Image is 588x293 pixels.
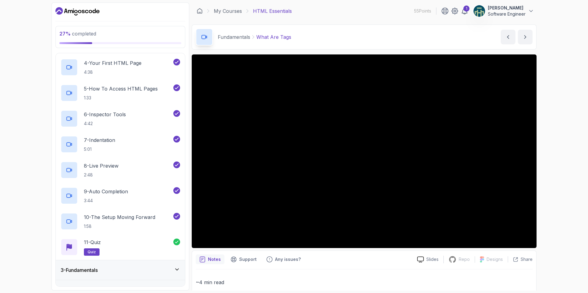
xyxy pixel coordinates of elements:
[61,239,180,256] button: 11-Quizquiz
[84,59,141,67] p: 4 - Your First HTML Page
[84,223,155,229] p: 1:58
[521,256,533,262] p: Share
[208,256,221,262] p: Notes
[84,172,119,178] p: 2:48
[488,5,526,11] p: [PERSON_NAME]
[84,69,141,75] p: 4:38
[197,8,203,14] a: Dashboard
[518,30,533,44] button: next content
[461,7,468,15] a: 1
[84,146,115,152] p: 5:01
[84,85,158,92] p: 5 - How To Access HTML Pages
[59,31,71,37] span: 27 %
[61,110,180,127] button: 6-Inspector Tools4:42
[508,256,533,262] button: Share
[412,256,443,263] a: Slides
[84,188,128,195] p: 9 - Auto Completion
[196,278,533,287] p: ~4 min read
[84,239,101,246] p: 11 - Quiz
[227,254,260,264] button: Support button
[61,161,180,179] button: 8-Live Preview2:48
[84,198,128,204] p: 3:44
[61,213,180,230] button: 10-The Setup Moving Forward1:58
[84,213,155,221] p: 10 - The Setup Moving Forward
[414,8,431,14] p: 55 Points
[61,84,180,102] button: 5-How To Access HTML Pages1:33
[473,5,485,17] img: user profile image
[501,30,515,44] button: previous content
[459,256,470,262] p: Repo
[256,33,291,41] p: What Are Tags
[84,111,126,118] p: 6 - Inspector Tools
[55,6,100,16] a: Dashboard
[61,266,98,274] h3: 3 - Fundamentals
[61,187,180,204] button: 9-Auto Completion3:44
[61,59,180,76] button: 4-Your First HTML Page4:38
[61,136,180,153] button: 7-Indentation5:01
[487,256,503,262] p: Designs
[84,136,115,144] p: 7 - Indentation
[84,162,119,169] p: 8 - Live Preview
[88,250,96,254] span: quiz
[196,254,224,264] button: notes button
[239,256,257,262] p: Support
[463,6,469,12] div: 1
[275,256,301,262] p: Any issues?
[473,5,534,17] button: user profile image[PERSON_NAME]Software Engineer
[84,121,126,127] p: 4:42
[488,11,526,17] p: Software Engineer
[59,31,96,37] span: completed
[192,54,537,248] iframe: 1 - What Are Tags.cmproj
[84,95,158,101] p: 1:33
[56,260,185,280] button: 3-Fundamentals
[253,7,292,15] p: HTML Essentials
[426,256,439,262] p: Slides
[214,7,242,15] a: My Courses
[218,33,250,41] p: Fundamentals
[263,254,304,264] button: Feedback button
